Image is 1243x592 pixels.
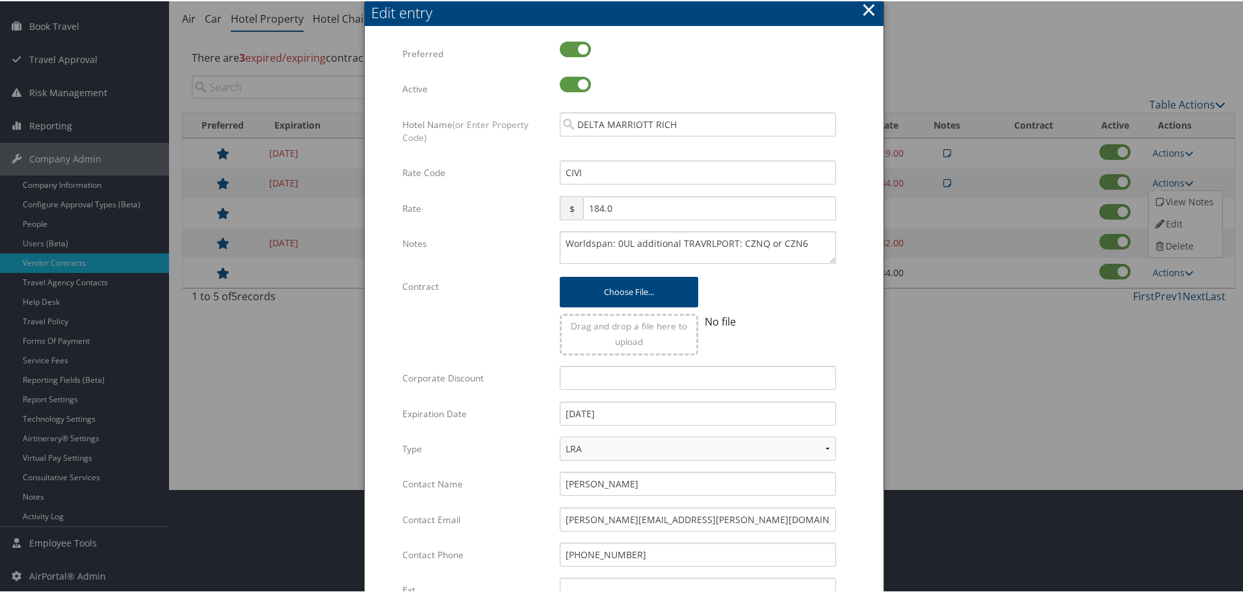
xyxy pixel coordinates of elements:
label: Contact Name [402,470,550,495]
div: Edit entry [371,1,883,21]
label: Contact Email [402,506,550,531]
label: Rate Code [402,159,550,184]
label: Contact Phone [402,541,550,566]
label: Notes [402,230,550,255]
span: Drag and drop a file here to upload [571,318,687,346]
span: $ [560,195,582,219]
span: (or Enter Property Code) [402,117,529,142]
label: Type [402,435,550,460]
label: Hotel Name [402,111,550,149]
span: No file [705,313,736,328]
label: Expiration Date [402,400,550,425]
input: (___) ___-____ [560,541,836,565]
label: Active [402,75,550,100]
label: Corporate Discount [402,365,550,389]
label: Contract [402,273,550,298]
label: Preferred [402,40,550,65]
label: Rate [402,195,550,220]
